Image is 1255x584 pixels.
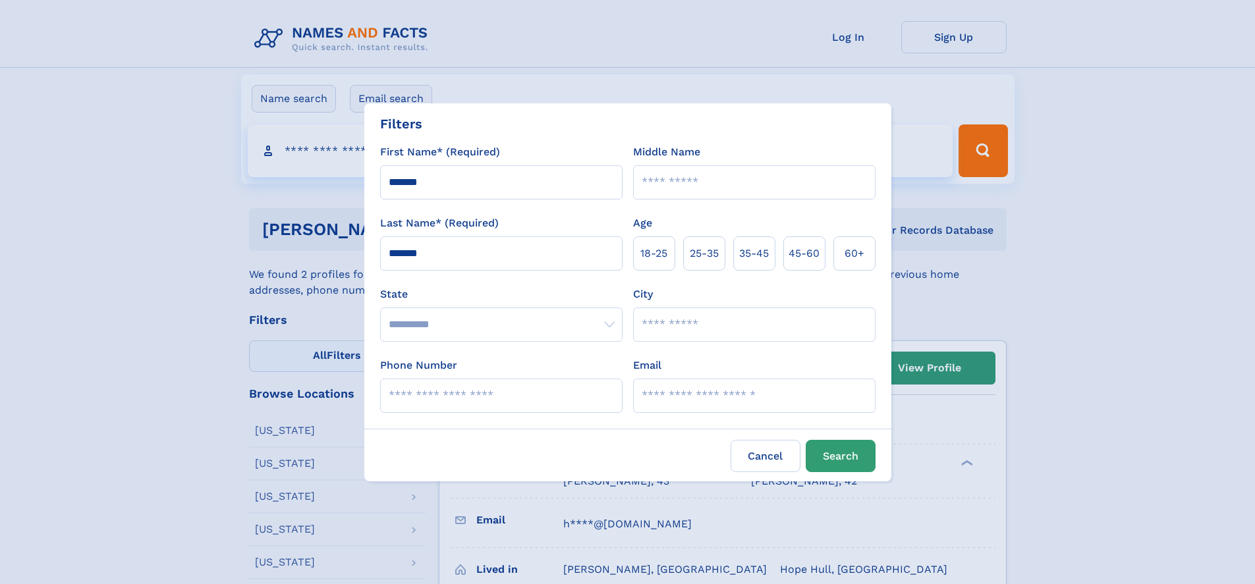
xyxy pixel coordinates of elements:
[806,440,876,472] button: Search
[731,440,800,472] label: Cancel
[633,286,653,302] label: City
[380,114,422,134] div: Filters
[633,358,661,373] label: Email
[380,215,499,231] label: Last Name* (Required)
[633,215,652,231] label: Age
[739,246,769,261] span: 35‑45
[640,246,667,261] span: 18‑25
[380,144,500,160] label: First Name* (Required)
[380,358,457,373] label: Phone Number
[845,246,864,261] span: 60+
[633,144,700,160] label: Middle Name
[789,246,820,261] span: 45‑60
[690,246,719,261] span: 25‑35
[380,286,623,302] label: State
